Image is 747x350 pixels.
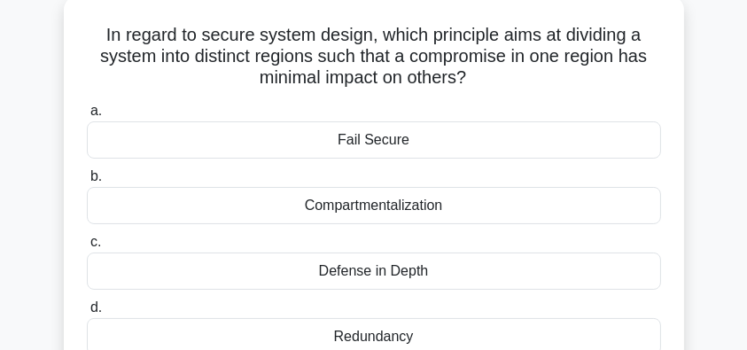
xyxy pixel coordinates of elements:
div: Fail Secure [87,121,661,159]
div: Compartmentalization [87,187,661,224]
h5: In regard to secure system design, which principle aims at dividing a system into distinct region... [85,24,663,89]
span: d. [90,299,102,315]
div: Defense in Depth [87,253,661,290]
span: b. [90,168,102,183]
span: a. [90,103,102,118]
span: c. [90,234,101,249]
